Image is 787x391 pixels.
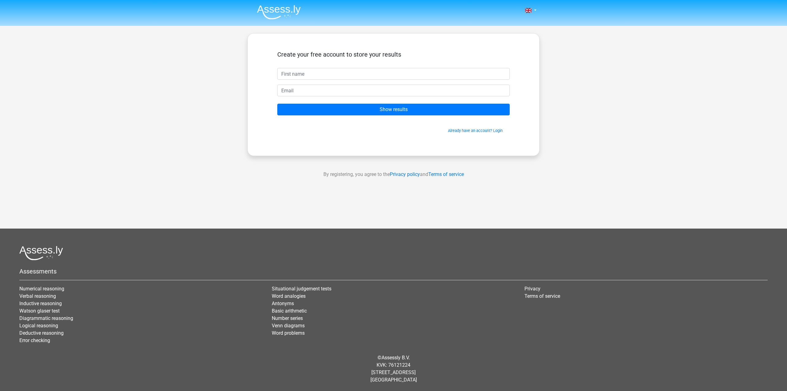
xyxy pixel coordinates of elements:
a: Inductive reasoning [19,301,62,306]
a: Privacy policy [390,171,420,177]
a: Terms of service [428,171,464,177]
a: Assessly B.V. [382,355,410,361]
a: Word analogies [272,293,306,299]
a: Basic arithmetic [272,308,307,314]
a: Verbal reasoning [19,293,56,299]
div: © KVK: 76121224 [STREET_ADDRESS] [GEOGRAPHIC_DATA] [15,349,772,389]
a: Situational judgement tests [272,286,331,292]
a: Watson glaser test [19,308,60,314]
a: Numerical reasoning [19,286,64,292]
a: Number series [272,315,303,321]
a: Privacy [524,286,540,292]
a: Antonyms [272,301,294,306]
h5: Assessments [19,268,768,275]
img: Assessly [257,5,301,19]
a: Diagrammatic reasoning [19,315,73,321]
a: Word problems [272,330,305,336]
a: Error checking [19,337,50,343]
a: Venn diagrams [272,323,305,329]
a: Logical reasoning [19,323,58,329]
h5: Create your free account to store your results [277,51,510,58]
input: Email [277,85,510,96]
a: Deductive reasoning [19,330,64,336]
input: Show results [277,104,510,115]
a: Already have an account? Login [448,128,503,133]
input: First name [277,68,510,80]
a: Terms of service [524,293,560,299]
img: Assessly logo [19,246,63,260]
